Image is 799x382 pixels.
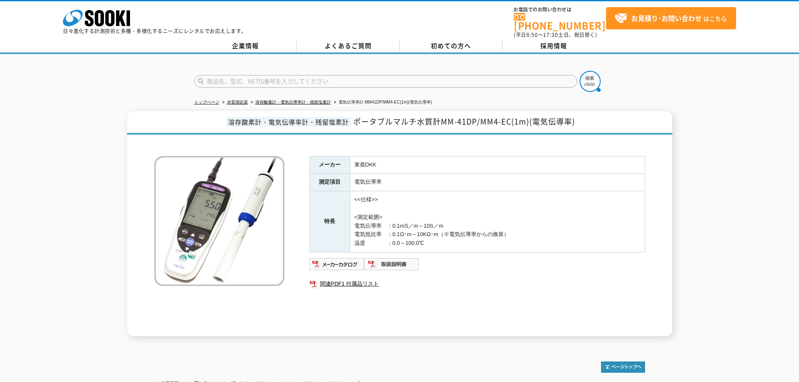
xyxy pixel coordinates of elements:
[63,29,247,34] p: 日々進化する計測技術と多種・多様化するニーズにレンタルでお応えします。
[526,31,538,39] span: 8:50
[194,100,219,104] a: トップページ
[601,361,645,373] img: トップページへ
[400,40,502,52] a: 初めての方へ
[614,12,727,25] span: はこちら
[502,40,605,52] a: 採用情報
[297,40,400,52] a: よくあるご質問
[310,257,364,271] img: メーカーカタログ
[364,257,419,271] img: 取扱説明書
[543,31,558,39] span: 17:30
[631,13,702,23] strong: お見積り･お問い合わせ
[431,41,471,50] span: 初めての方へ
[332,98,432,107] li: 電気伝導率計 MM41DP/MM4-EC(1m)(電気伝導率)
[514,7,606,12] span: お電話でのお問い合わせは
[154,156,284,286] img: 電気伝導率計 MM41DP/MM4-EC(1m)(電気伝導率)
[255,100,331,104] a: 溶存酸素計・電気伝導率計・残留塩素計
[350,156,645,174] td: 東亜DKK
[580,71,601,92] img: btn_search.png
[310,156,350,174] th: メーカー
[194,75,577,88] input: 商品名、型式、NETIS番号を入力してください
[606,7,736,29] a: お見積り･お問い合わせはこちら
[364,263,419,269] a: 取扱説明書
[353,116,575,127] span: ポータブルマルチ水質計MM-41DP/MM4-EC(1m)(電気伝導率)
[226,117,351,127] span: 溶存酸素計・電気伝導率計・残留塩素計
[514,31,597,39] span: (平日 ～ 土日、祝日除く)
[227,100,248,104] a: 水質測定器
[514,13,606,30] a: [PHONE_NUMBER]
[310,263,364,269] a: メーカーカタログ
[310,174,350,191] th: 測定項目
[350,191,645,252] td: <<仕様>> <測定範囲> 電気伝導率 ：0.1mS／m～10S／m 電気抵抗率 ：0.1Ω･m～10KΩ･m（※電気伝導率からの換算） 温度 ：0.0～100.0℃
[194,40,297,52] a: 企業情報
[350,174,645,191] td: 電気伝導率
[310,278,645,289] a: 関連PDF1 付属品リスト
[310,191,350,252] th: 特長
